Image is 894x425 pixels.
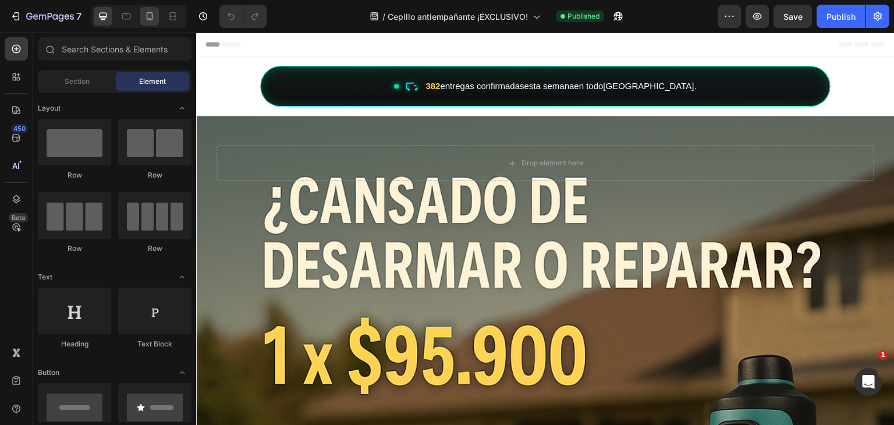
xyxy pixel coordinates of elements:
[783,12,803,22] span: Save
[173,99,191,118] span: Toggle open
[9,213,28,222] div: Beta
[118,170,191,180] div: Row
[325,126,387,135] div: Drop element here
[388,10,528,23] span: Cepillo antiempañante ¡EXCLUSIVO!
[38,170,111,180] div: Row
[567,11,599,22] span: Published
[38,103,61,114] span: Layout
[173,363,191,382] span: Toggle open
[65,76,90,87] span: Section
[38,37,191,61] input: Search Sections & Elements
[38,367,59,378] span: Button
[826,10,856,23] div: Publish
[817,5,865,28] button: Publish
[76,9,81,23] p: 7
[118,339,191,349] div: Text Block
[38,339,111,349] div: Heading
[196,33,894,425] iframe: Design area
[173,268,191,286] span: Toggle open
[382,10,385,23] span: /
[38,272,52,282] span: Text
[5,5,87,28] button: 7
[854,368,882,396] iframe: Intercom live chat
[878,350,888,360] span: 1
[38,243,111,254] div: Row
[118,243,191,254] div: Row
[11,124,28,133] div: 450
[219,5,267,28] div: Undo/Redo
[774,5,812,28] button: Save
[139,76,166,87] span: Element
